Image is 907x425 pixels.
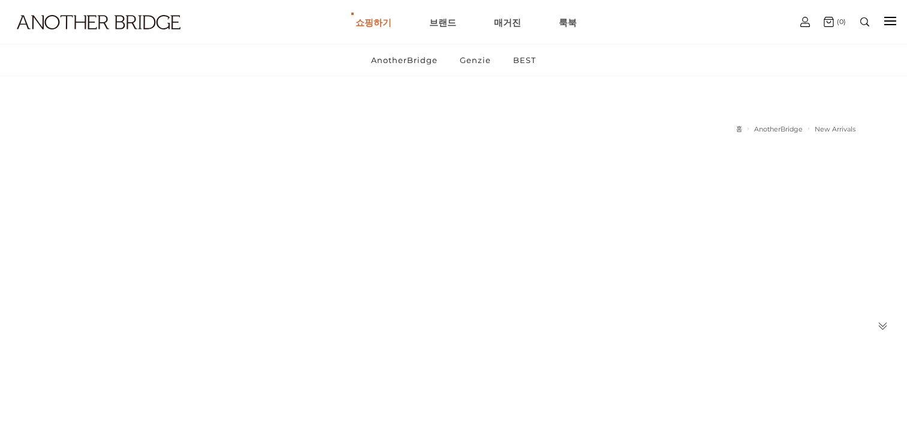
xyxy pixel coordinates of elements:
a: 룩북 [559,1,577,44]
a: 브랜드 [429,1,456,44]
img: cart [824,17,834,27]
a: (0) [824,17,846,27]
a: 쇼핑하기 [355,1,391,44]
span: (0) [834,17,846,26]
a: 홈 [736,125,742,133]
img: logo [17,15,180,29]
a: Genzie [450,44,501,76]
a: 매거진 [494,1,521,44]
img: cart [800,17,810,27]
a: AnotherBridge [754,125,803,133]
img: search [860,17,869,26]
a: BEST [503,44,546,76]
a: AnotherBridge [361,44,448,76]
a: logo [6,15,142,59]
a: New Arrivals [815,125,855,133]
